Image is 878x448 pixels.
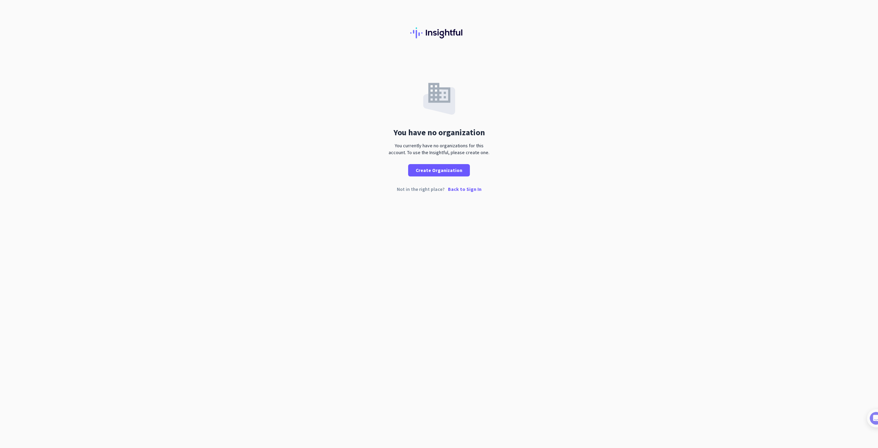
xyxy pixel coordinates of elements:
[393,128,485,137] div: You have no organization
[416,167,462,174] span: Create Organization
[408,164,470,176] button: Create Organization
[448,187,482,192] p: Back to Sign In
[410,27,468,38] img: Insightful
[386,142,492,156] div: You currently have no organizations for this account. To use the Insightful, please create one.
